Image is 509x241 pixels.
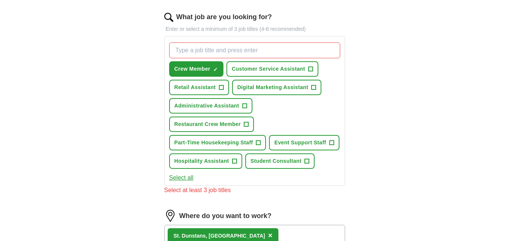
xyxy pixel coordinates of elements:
[176,12,272,22] label: What job are you looking for?
[174,157,229,165] span: Hospitality Assistant
[232,80,322,95] button: Digital Marketing Assistant
[164,13,173,22] img: search.png
[237,83,309,91] span: Digital Marketing Assistant
[174,139,253,147] span: Part-Time Housekeeping Staff
[268,231,272,239] span: ×
[169,153,242,169] button: Hospitality Assistant
[174,102,239,110] span: Administrative Assistant
[164,25,345,33] p: Enter or select a minimum of 3 job titles (4-8 recommended)
[169,42,340,58] input: Type a job title and press enter
[169,135,266,150] button: Part-Time Housekeeping Staff
[169,173,194,182] button: Select all
[174,65,211,73] span: Crew Member
[169,98,252,114] button: Administrative Assistant
[169,117,254,132] button: Restaurant Crew Member
[245,153,315,169] button: Student Consultant
[251,157,301,165] span: Student Consultant
[213,67,218,73] span: ✓
[179,211,272,221] label: Where do you want to work?
[274,139,326,147] span: Event Support Staff
[174,120,241,128] span: Restaurant Crew Member
[232,65,305,73] span: Customer Service Assistant
[226,61,318,77] button: Customer Service Assistant
[164,186,345,195] div: Select at least 3 job titles
[174,232,265,240] div: St. Dunstans, [GEOGRAPHIC_DATA]
[174,83,216,91] span: Retail Assistant
[169,80,229,95] button: Retail Assistant
[269,135,339,150] button: Event Support Staff
[169,61,224,77] button: Crew Member✓
[164,210,176,222] img: location.png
